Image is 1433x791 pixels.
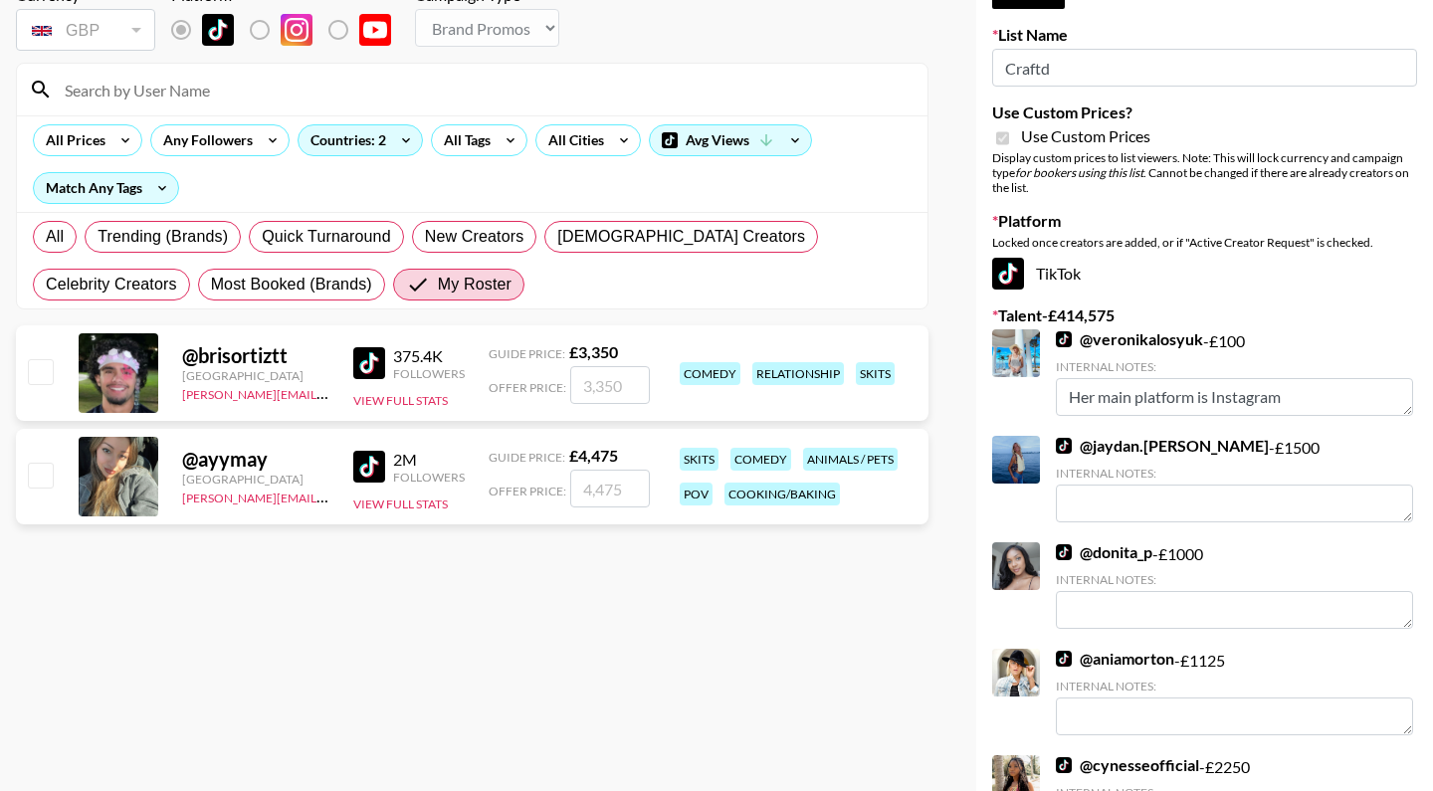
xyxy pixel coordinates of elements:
div: Match Any Tags [34,173,178,203]
div: Currency is locked to GBP [16,5,155,55]
img: YouTube [359,14,391,46]
img: TikTok [1056,651,1072,667]
input: 4,475 [570,470,650,507]
div: 2M [393,450,465,470]
div: Any Followers [151,125,257,155]
div: All Tags [432,125,495,155]
label: Talent - £ 414,575 [992,305,1417,325]
button: View Full Stats [353,496,448,511]
a: @cynesseofficial [1056,755,1199,775]
div: - £ 100 [1056,329,1413,416]
div: List locked to TikTok. [171,9,407,51]
span: Guide Price: [489,450,565,465]
div: @ ayymay [182,447,329,472]
div: Internal Notes: [1056,359,1413,374]
img: TikTok [992,258,1024,290]
span: Quick Turnaround [262,225,391,249]
img: TikTok [1056,757,1072,773]
div: All Prices [34,125,109,155]
strong: £ 3,350 [569,342,618,361]
span: Use Custom Prices [1021,126,1150,146]
div: Display custom prices to list viewers. Note: This will lock currency and campaign type . Cannot b... [992,150,1417,195]
div: @ brisortiztt [182,343,329,368]
img: TikTok [1056,544,1072,560]
span: Offer Price: [489,484,566,498]
div: - £ 1125 [1056,649,1413,735]
button: View Full Stats [353,393,448,408]
div: pov [680,483,713,505]
div: [GEOGRAPHIC_DATA] [182,368,329,383]
div: skits [680,448,718,471]
img: TikTok [1056,438,1072,454]
span: All [46,225,64,249]
div: 375.4K [393,346,465,366]
a: @aniamorton [1056,649,1174,669]
div: Internal Notes: [1056,466,1413,481]
img: TikTok [353,347,385,379]
input: Search by User Name [53,74,916,105]
div: - £ 1500 [1056,436,1413,522]
div: Followers [393,470,465,485]
div: GBP [20,13,151,48]
div: [GEOGRAPHIC_DATA] [182,472,329,487]
em: for bookers using this list [1015,165,1143,180]
div: comedy [680,362,740,385]
a: @donita_p [1056,542,1152,562]
div: All Cities [536,125,608,155]
img: TikTok [1056,331,1072,347]
img: TikTok [202,14,234,46]
div: cooking/baking [724,483,840,505]
img: TikTok [353,451,385,483]
span: My Roster [438,273,512,297]
div: Internal Notes: [1056,679,1413,693]
span: Trending (Brands) [98,225,228,249]
a: [PERSON_NAME][EMAIL_ADDRESS][PERSON_NAME][DOMAIN_NAME] [182,383,571,402]
label: Use Custom Prices? [992,102,1417,122]
div: TikTok [992,258,1417,290]
span: [DEMOGRAPHIC_DATA] Creators [557,225,805,249]
div: relationship [752,362,844,385]
span: Offer Price: [489,380,566,395]
div: Avg Views [650,125,811,155]
div: Countries: 2 [299,125,422,155]
div: animals / pets [803,448,898,471]
textarea: Her main platform is Instagram [1056,378,1413,416]
span: Most Booked (Brands) [211,273,372,297]
div: Followers [393,366,465,381]
div: - £ 1000 [1056,542,1413,629]
input: 3,350 [570,366,650,404]
div: skits [856,362,895,385]
label: List Name [992,25,1417,45]
div: comedy [730,448,791,471]
span: Guide Price: [489,346,565,361]
span: Celebrity Creators [46,273,177,297]
span: New Creators [425,225,524,249]
div: Internal Notes: [1056,572,1413,587]
img: Instagram [281,14,312,46]
label: Platform [992,211,1417,231]
a: [PERSON_NAME][EMAIL_ADDRESS][PERSON_NAME][DOMAIN_NAME] [182,487,571,505]
strong: £ 4,475 [569,446,618,465]
a: @veronikalosyuk [1056,329,1203,349]
a: @jaydan.[PERSON_NAME] [1056,436,1269,456]
div: Locked once creators are added, or if "Active Creator Request" is checked. [992,235,1417,250]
